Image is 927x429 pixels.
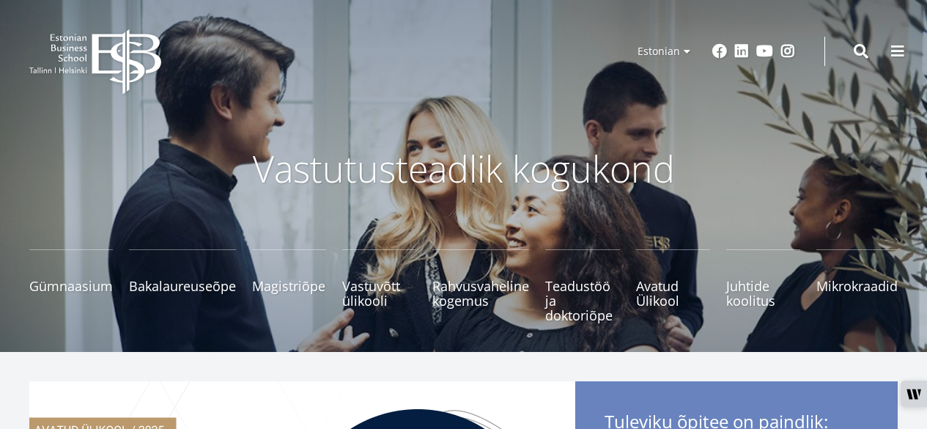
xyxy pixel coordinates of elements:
p: Vastutusteadlik kogukond [75,147,852,191]
span: Teadustöö ja doktoriõpe [545,279,619,323]
a: Rahvusvaheline kogemus [432,249,529,323]
a: Teadustöö ja doktoriõpe [545,249,619,323]
a: Gümnaasium [29,249,113,323]
span: Gümnaasium [29,279,113,293]
a: Youtube [756,44,773,59]
span: Rahvusvaheline kogemus [432,279,529,308]
span: Juhtide koolitus [726,279,800,308]
a: Facebook [712,44,727,59]
a: Bakalaureuseõpe [129,249,236,323]
a: Avatud Ülikool [636,249,710,323]
a: Juhtide koolitus [726,249,800,323]
span: Mikrokraadid [816,279,898,293]
a: Magistriõpe [252,249,326,323]
a: Vastuvõtt ülikooli [342,249,416,323]
a: Linkedin [734,44,749,59]
span: Magistriõpe [252,279,326,293]
a: Instagram [780,44,795,59]
span: Vastuvõtt ülikooli [342,279,416,308]
a: Mikrokraadid [816,249,898,323]
span: Avatud Ülikool [636,279,710,308]
span: Bakalaureuseõpe [129,279,236,293]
